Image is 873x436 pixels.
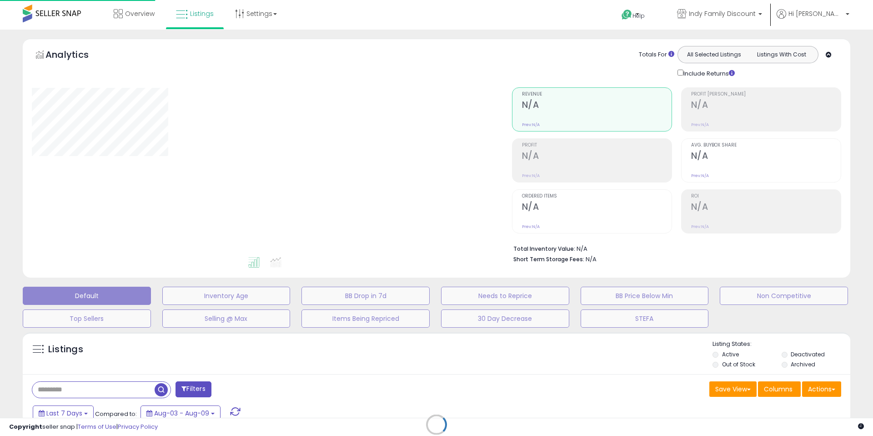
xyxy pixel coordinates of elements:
[162,287,291,305] button: Inventory Age
[45,48,106,63] h5: Analytics
[513,255,584,263] b: Short Term Storage Fees:
[513,245,575,253] b: Total Inventory Value:
[23,309,151,328] button: Top Sellers
[632,12,645,20] span: Help
[691,173,709,178] small: Prev: N/A
[691,143,841,148] span: Avg. Buybox Share
[614,2,662,30] a: Help
[621,9,632,20] i: Get Help
[441,309,569,328] button: 30 Day Decrease
[513,243,834,253] li: N/A
[691,151,841,163] h2: N/A
[680,49,748,61] button: All Selected Listings
[586,255,597,264] span: N/A
[162,309,291,328] button: Selling @ Max
[581,287,709,305] button: BB Price Below Min
[441,287,569,305] button: Needs to Reprice
[522,143,672,148] span: Profit
[522,151,672,163] h2: N/A
[691,224,709,229] small: Prev: N/A
[9,422,42,431] strong: Copyright
[125,9,155,18] span: Overview
[9,423,158,431] div: seller snap | |
[691,122,709,127] small: Prev: N/A
[522,173,540,178] small: Prev: N/A
[777,9,849,30] a: Hi [PERSON_NAME]
[671,68,746,78] div: Include Returns
[522,202,672,214] h2: N/A
[720,287,848,305] button: Non Competitive
[639,51,674,59] div: Totals For
[691,92,841,97] span: Profit [PERSON_NAME]
[691,202,841,214] h2: N/A
[190,9,214,18] span: Listings
[23,287,151,305] button: Default
[691,100,841,112] h2: N/A
[522,194,672,199] span: Ordered Items
[522,122,540,127] small: Prev: N/A
[522,92,672,97] span: Revenue
[689,9,756,18] span: Indy Family Discount
[788,9,843,18] span: Hi [PERSON_NAME]
[301,309,430,328] button: Items Being Repriced
[301,287,430,305] button: BB Drop in 7d
[522,224,540,229] small: Prev: N/A
[522,100,672,112] h2: N/A
[748,49,815,61] button: Listings With Cost
[691,194,841,199] span: ROI
[581,309,709,328] button: STEFA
